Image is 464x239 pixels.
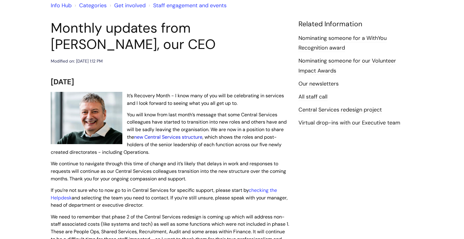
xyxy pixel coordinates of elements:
span: If you’re not sure who to now go to in Central Services for specific support, please start by and... [51,187,288,208]
div: Modified on: [DATE] 1:12 PM [51,57,103,65]
a: new Central Services structure [134,134,202,140]
a: checking the Helpdesk [51,187,277,201]
a: All staff call [298,93,327,101]
h4: Related Information [298,20,413,28]
a: Nominating someone for a WithYou Recognition award [298,34,387,52]
li: Staff engagement and events [147,1,227,10]
span: [DATE] [51,77,74,86]
a: Virtual drop-ins with our Executive team [298,119,400,127]
li: Get involved [108,1,146,10]
span: You will know from last month’s message that some Central Services colleagues have started to tra... [51,111,287,155]
span: We continue to navigate through this time of change and it’s likely that delays in work and respo... [51,160,286,182]
a: Categories [79,2,107,9]
a: Nominating someone for our Volunteer Impact Awards [298,57,396,75]
a: Staff engagement and events [153,2,227,9]
img: WithYou Chief Executive Simon Phillips pictured looking at the camera and smiling [51,92,122,144]
a: Get involved [114,2,146,9]
h1: Monthly updates from [PERSON_NAME], our CEO [51,20,289,53]
li: Solution home [73,1,107,10]
a: Our newsletters [298,80,339,88]
a: Central Services redesign project [298,106,382,114]
span: It’s Recovery Month - I know many of you will be celebrating in services and I look forward to se... [127,92,284,106]
a: Info Hub [51,2,72,9]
